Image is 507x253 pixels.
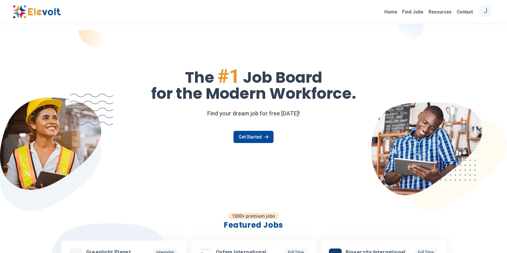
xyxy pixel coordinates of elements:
[400,7,426,17] a: Find Jobs
[13,67,495,101] h1: The Job Board for the Modern Workforce.
[479,4,492,17] button: J
[13,109,495,118] p: Find your dream job for free [DATE]!
[217,65,240,88] span: #1
[228,213,279,219] p: 1000+ premium jobs
[61,220,446,230] h2: Featured Jobs
[454,7,475,17] a: Contact
[382,7,400,17] a: Home
[233,131,274,143] a: Get Started
[426,7,454,17] a: Resources
[484,3,487,19] p: J
[13,5,61,19] img: Elevolt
